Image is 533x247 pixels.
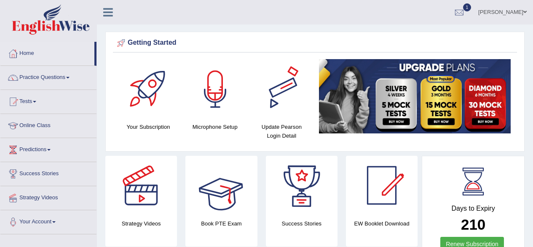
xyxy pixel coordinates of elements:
img: small5.jpg [319,59,511,133]
h4: Strategy Videos [105,219,177,228]
h4: Your Subscription [119,122,177,131]
a: Tests [0,90,96,111]
div: Getting Started [115,37,515,49]
a: Online Class [0,114,96,135]
b: 210 [461,216,485,233]
a: Strategy Videos [0,186,96,207]
a: Success Stories [0,162,96,183]
h4: Days to Expiry [431,205,515,212]
a: Home [0,42,94,63]
a: Predictions [0,138,96,159]
h4: EW Booklet Download [346,219,418,228]
a: Practice Questions [0,66,96,87]
a: Your Account [0,210,96,231]
h4: Microphone Setup [186,122,244,131]
h4: Update Pearson Login Detail [252,122,311,140]
h4: Book PTE Exam [185,219,257,228]
span: 1 [463,3,471,11]
h4: Success Stories [266,219,337,228]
